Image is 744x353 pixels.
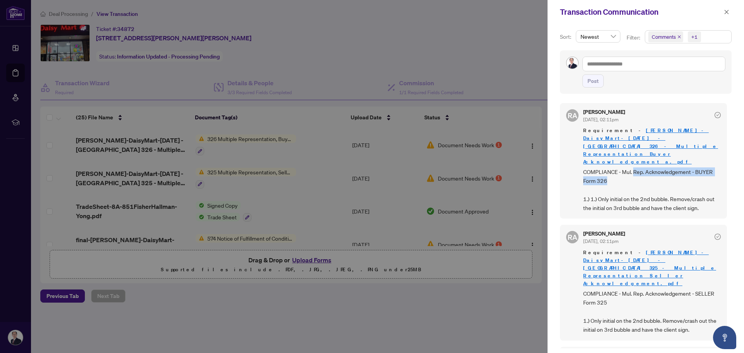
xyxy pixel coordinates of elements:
[715,112,721,118] span: check-circle
[583,109,625,115] h5: [PERSON_NAME]
[583,249,716,287] a: [PERSON_NAME]-DaisyMart-[DATE] - [GEOGRAPHIC_DATA] 325 - Multiple Representation Seller Acknowled...
[583,289,721,334] span: COMPLIANCE - Mul. Rep. Acknowledgement - SELLER Form 325 1.) Only initial on the 2nd bubble. Remo...
[715,234,721,240] span: check-circle
[677,35,681,39] span: close
[627,33,641,42] p: Filter:
[648,31,683,42] span: Comments
[560,6,722,18] div: Transaction Communication
[582,74,604,88] button: Post
[583,127,718,165] a: [PERSON_NAME]-DaisyMart-[DATE] - [GEOGRAPHIC_DATA] 326 - Multiple Representation Buyer Acknowledg...
[568,232,577,243] span: RA
[560,33,573,41] p: Sort:
[713,326,736,349] button: Open asap
[567,57,578,69] img: Profile Icon
[583,249,721,288] span: Requirement -
[583,117,618,122] span: [DATE], 02:11pm
[583,238,618,244] span: [DATE], 02:11pm
[724,9,729,15] span: close
[580,31,616,42] span: Newest
[568,110,577,121] span: RA
[652,33,676,41] span: Comments
[691,33,697,41] div: +1
[583,167,721,213] span: COMPLIANCE - Mul. Rep. Acknowledgement - BUYER Form 326 1.) 1.) Only initial on the 2nd bubble. R...
[583,231,625,236] h5: [PERSON_NAME]
[583,127,721,165] span: Requirement -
